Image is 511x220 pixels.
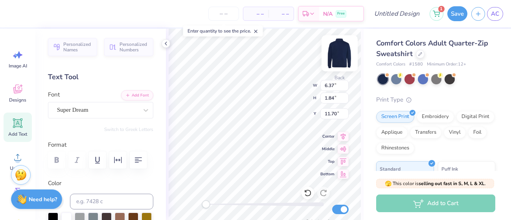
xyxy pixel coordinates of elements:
[104,126,153,133] button: Switch to Greek Letters
[368,6,426,22] input: Untitled Design
[248,10,264,18] span: – –
[48,140,153,149] label: Format
[320,133,335,140] span: Center
[63,42,92,53] span: Personalized Names
[320,171,335,177] span: Bottom
[444,127,466,138] div: Vinyl
[104,38,153,56] button: Personalized Numbers
[183,25,263,36] div: Enter quantity to see the price.
[9,63,27,69] span: Image AI
[409,61,423,68] span: # 1580
[385,180,486,187] span: This color is .
[208,7,239,21] input: – –
[385,180,392,187] span: 🫣
[376,61,405,68] span: Comfort Colors
[48,38,97,56] button: Personalized Names
[8,131,27,137] span: Add Text
[419,180,485,187] strong: selling out fast in S, M, L & XL
[48,72,153,82] div: Text Tool
[29,196,57,203] strong: Need help?
[48,179,153,188] label: Color
[491,9,499,18] span: AC
[48,90,60,99] label: Font
[441,165,458,173] span: Puff Ink
[320,146,335,152] span: Middle
[320,158,335,165] span: Top
[324,38,355,69] img: Back
[410,127,441,138] div: Transfers
[273,10,289,18] span: – –
[427,61,466,68] span: Minimum Order: 12 +
[417,111,454,123] div: Embroidery
[447,6,467,21] button: Save
[438,6,445,12] span: 1
[380,165,401,173] span: Standard
[456,111,494,123] div: Digital Print
[337,11,345,16] span: Free
[376,127,408,138] div: Applique
[376,38,488,58] span: Comfort Colors Adult Quarter-Zip Sweatshirt
[70,194,153,209] input: e.g. 7428 c
[335,74,345,81] div: Back
[202,200,210,208] div: Accessibility label
[323,10,333,18] span: N/A
[376,95,495,104] div: Print Type
[487,7,503,21] a: AC
[430,7,443,21] button: 1
[121,90,153,100] button: Add Font
[468,127,487,138] div: Foil
[119,42,149,53] span: Personalized Numbers
[10,165,26,171] span: Upload
[376,142,414,154] div: Rhinestones
[376,111,414,123] div: Screen Print
[9,97,26,103] span: Designs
